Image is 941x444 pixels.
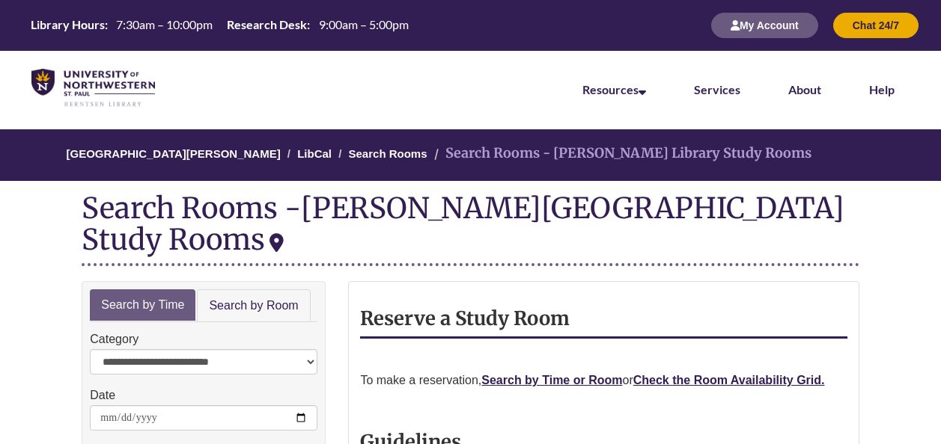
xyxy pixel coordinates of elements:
a: Search Rooms [349,147,427,160]
a: Chat 24/7 [833,19,919,31]
div: Search Rooms - [82,192,859,265]
th: Library Hours: [25,16,110,33]
a: My Account [711,19,818,31]
div: [PERSON_NAME][GEOGRAPHIC_DATA] Study Rooms [82,190,844,257]
button: Chat 24/7 [833,13,919,38]
a: Search by Time [90,289,195,321]
a: LibCal [297,147,332,160]
a: Search by Room [197,289,310,323]
img: UNWSP Library Logo [31,69,155,108]
a: [GEOGRAPHIC_DATA][PERSON_NAME] [67,147,281,160]
a: Hours Today [25,16,414,34]
table: Hours Today [25,16,414,33]
th: Research Desk: [221,16,312,33]
a: About [788,82,821,96]
a: Resources [582,82,646,96]
a: Help [869,82,895,96]
label: Category [90,330,138,349]
span: 7:30am – 10:00pm [116,17,213,31]
a: Services [694,82,740,96]
nav: Breadcrumb [82,129,859,181]
a: Search by Time or Room [481,374,622,386]
span: 9:00am – 5:00pm [319,17,409,31]
p: To make a reservation, or [360,371,847,390]
label: Date [90,386,115,405]
strong: Reserve a Study Room [360,306,570,330]
button: My Account [711,13,818,38]
li: Search Rooms - [PERSON_NAME] Library Study Rooms [430,143,811,164]
a: Check the Room Availability Grid. [633,374,825,386]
